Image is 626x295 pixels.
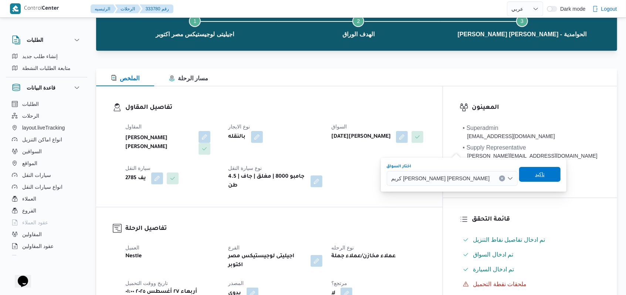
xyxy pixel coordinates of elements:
[169,75,208,81] span: مسار الرحلة
[9,62,84,74] button: متابعة الطلبات النشطة
[10,3,21,14] img: X8yXhbKr1z7QwAAAABJRU5ErkJggg==
[42,6,60,12] b: Center
[357,18,360,24] span: 2
[113,6,277,45] button: اجيليتى لوجيستيكس مصر اكتوبر
[9,134,84,145] button: انواع اماكن التنزيل
[12,36,81,44] button: الطلبات
[589,1,620,16] button: Logout
[193,18,196,24] span: 1
[473,235,545,244] span: تم ادخال تفاصيل نفاط التنزيل
[22,147,42,156] span: السواقين
[125,280,168,286] span: تاريخ ووقت التحميل
[27,36,43,44] h3: الطلبات
[9,122,84,134] button: layout.liveTracking
[111,75,139,81] span: الملخص
[22,194,36,203] span: العملاء
[229,245,240,251] span: الفرع
[440,6,604,45] button: [PERSON_NAME] [PERSON_NAME] - الحوامدية
[473,266,514,272] span: تم ادخال السيارة
[463,133,555,140] div: [EMAIL_ADDRESS][DOMAIN_NAME]
[473,280,527,289] span: ملحقات نقطة التحميل
[91,4,116,13] button: الرئيسيه
[27,83,55,92] h3: قاعدة البيانات
[342,30,374,39] span: الهدف الوراق
[22,52,58,61] span: إنشاء طلب جديد
[22,206,36,215] span: الفروع
[463,124,555,140] span: • Superadmin karim.ragab@illa.com.eg
[22,230,42,239] span: المقاولين
[460,234,600,246] button: تم ادخال تفاصيل نفاط التنزيل
[229,165,262,171] span: نوع سيارة النقل
[460,264,600,275] button: تم ادخال السيارة
[463,124,555,133] div: • Superadmin
[22,218,48,227] span: عقود العملاء
[473,281,527,287] span: ملحقات نقطة التحميل
[9,240,84,252] button: عقود المقاولين
[331,252,396,261] b: عملاء مخازن/عملاء جملة
[331,124,347,130] span: السواق
[22,100,39,108] span: الطلبات
[519,167,561,182] button: تاكيد
[22,123,65,132] span: layout.liveTracking
[557,6,585,12] span: Dark mode
[601,4,617,13] span: Logout
[22,254,53,262] span: اجهزة التليفون
[22,135,62,144] span: انواع اماكن التنزيل
[463,143,598,152] div: • Supply Representative
[499,175,505,181] button: Clear input
[229,124,250,130] span: نوع الايجار
[473,251,514,258] span: تم ادخال السواق
[229,280,244,286] span: المصدر
[22,64,71,73] span: متابعة الطلبات النشطة
[9,217,84,228] button: عقود العملاء
[387,164,412,170] label: اختار السواق
[229,252,306,270] b: اجيليتى لوجيستيكس مصر اكتوبر
[331,280,347,286] span: مرتجع؟
[229,133,246,141] b: بالنقله
[331,133,391,141] b: [DATE][PERSON_NAME]
[9,110,84,122] button: الرحلات
[391,174,490,182] span: كريم [PERSON_NAME] [PERSON_NAME]
[125,252,142,261] b: Nestle
[460,249,600,261] button: تم ادخال السواق
[115,4,141,13] button: الرحلات
[9,98,84,110] button: الطلبات
[331,245,354,251] span: نوع الرحله
[473,237,545,243] span: تم ادخال تفاصيل نفاط التنزيل
[9,252,84,264] button: اجهزة التليفون
[125,165,150,171] span: سيارة النقل
[458,30,586,39] span: [PERSON_NAME] [PERSON_NAME] - الحوامدية
[22,242,54,251] span: عقود المقاولين
[277,6,440,45] button: الهدف الوراق
[9,50,84,62] button: إنشاء طلب جديد
[9,157,84,169] button: المواقع
[12,83,81,92] button: قاعدة البيانات
[521,18,524,24] span: 3
[507,175,513,181] button: Open list of options
[22,171,51,180] span: سيارات النقل
[125,174,146,183] b: يف 2785
[9,205,84,217] button: الفروع
[156,30,234,39] span: اجيليتى لوجيستيكس مصر اكتوبر
[229,172,306,190] b: جامبو 8000 | مغلق | جاف | 4.5 طن
[463,152,598,160] div: [PERSON_NAME][EMAIL_ADDRESS][DOMAIN_NAME]
[125,124,142,130] span: المقاول
[125,245,139,251] span: العميل
[9,145,84,157] button: السواقين
[6,50,87,77] div: الطلبات
[7,265,31,288] iframe: chat widget
[125,134,193,152] b: [PERSON_NAME] [PERSON_NAME]
[460,278,600,290] button: ملحقات نقطة التحميل
[535,170,545,179] span: تاكيد
[9,169,84,181] button: سيارات النقل
[472,103,600,113] h3: المعينون
[472,215,600,225] h3: قائمة التحقق
[125,103,426,113] h3: تفاصيل المقاول
[463,143,598,160] span: • Supply Representative mohamed.sabry@illa.com.eg
[9,228,84,240] button: المقاولين
[22,182,62,191] span: انواع سيارات النقل
[6,98,87,258] div: قاعدة البيانات
[22,111,39,120] span: الرحلات
[473,250,514,259] span: تم ادخال السواق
